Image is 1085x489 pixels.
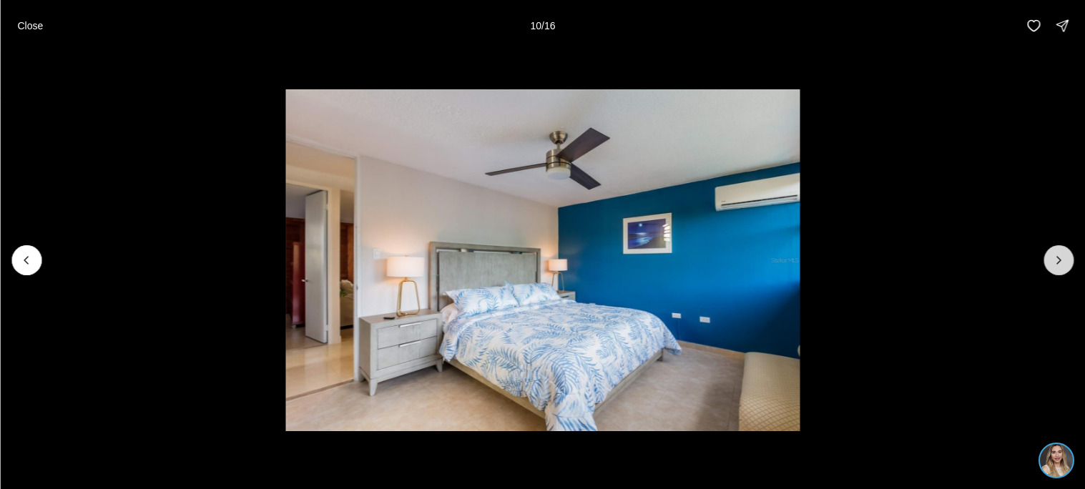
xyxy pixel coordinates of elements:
p: Close [17,20,43,31]
button: Previous slide [11,245,41,275]
button: Next slide [1044,245,1074,275]
img: ac2afc0f-b966-43d0-ba7c-ef51505f4d54.jpg [9,9,41,41]
button: Close [9,11,51,40]
p: 10 / 16 [530,20,555,31]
